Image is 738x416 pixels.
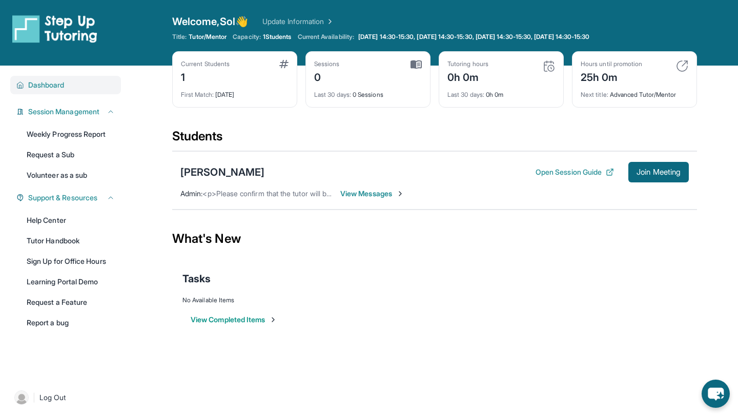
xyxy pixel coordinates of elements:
[33,391,35,404] span: |
[20,232,121,250] a: Tutor Handbook
[262,16,334,27] a: Update Information
[28,193,97,203] span: Support & Resources
[180,189,202,198] span: Admin :
[181,91,214,98] span: First Match :
[20,166,121,184] a: Volunteer as a sub
[14,390,29,405] img: user-img
[298,33,354,41] span: Current Availability:
[581,60,642,68] div: Hours until promotion
[20,293,121,311] a: Request a Feature
[24,107,115,117] button: Session Management
[181,68,230,85] div: 1
[20,211,121,230] a: Help Center
[543,60,555,72] img: card
[536,167,614,177] button: Open Session Guide
[20,145,121,164] a: Request a Sub
[637,169,681,175] span: Join Meeting
[20,125,121,143] a: Weekly Progress Report
[20,314,121,332] a: Report a bug
[233,33,261,41] span: Capacity:
[396,190,404,198] img: Chevron-Right
[581,68,642,85] div: 25h 0m
[12,14,97,43] img: logo
[20,273,121,291] a: Learning Portal Demo
[358,33,589,41] span: [DATE] 14:30-15:30, [DATE] 14:30-15:30, [DATE] 14:30-15:30, [DATE] 14:30-15:30
[24,80,115,90] button: Dashboard
[181,85,289,99] div: [DATE]
[324,16,334,27] img: Chevron Right
[182,296,687,304] div: No Available Items
[314,91,351,98] span: Last 30 days :
[24,193,115,203] button: Support & Resources
[172,14,248,29] span: Welcome, Sol 👋
[181,60,230,68] div: Current Students
[20,252,121,271] a: Sign Up for Office Hours
[356,33,591,41] a: [DATE] 14:30-15:30, [DATE] 14:30-15:30, [DATE] 14:30-15:30, [DATE] 14:30-15:30
[581,91,608,98] span: Next title :
[202,189,572,198] span: <p>Please confirm that the tutor will be able to attend your first assigned meeting time before j...
[10,386,121,409] a: |Log Out
[447,85,555,99] div: 0h 0m
[411,60,422,69] img: card
[263,33,292,41] span: 1 Students
[191,315,277,325] button: View Completed Items
[172,128,697,151] div: Students
[314,60,340,68] div: Sessions
[172,33,187,41] span: Title:
[172,216,697,261] div: What's New
[180,165,264,179] div: [PERSON_NAME]
[189,33,227,41] span: Tutor/Mentor
[279,60,289,68] img: card
[676,60,688,72] img: card
[702,380,730,408] button: chat-button
[314,85,422,99] div: 0 Sessions
[447,91,484,98] span: Last 30 days :
[628,162,689,182] button: Join Meeting
[39,392,66,403] span: Log Out
[340,189,404,199] span: View Messages
[314,68,340,85] div: 0
[447,60,488,68] div: Tutoring hours
[182,272,211,286] span: Tasks
[581,85,688,99] div: Advanced Tutor/Mentor
[447,68,488,85] div: 0h 0m
[28,80,65,90] span: Dashboard
[28,107,99,117] span: Session Management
